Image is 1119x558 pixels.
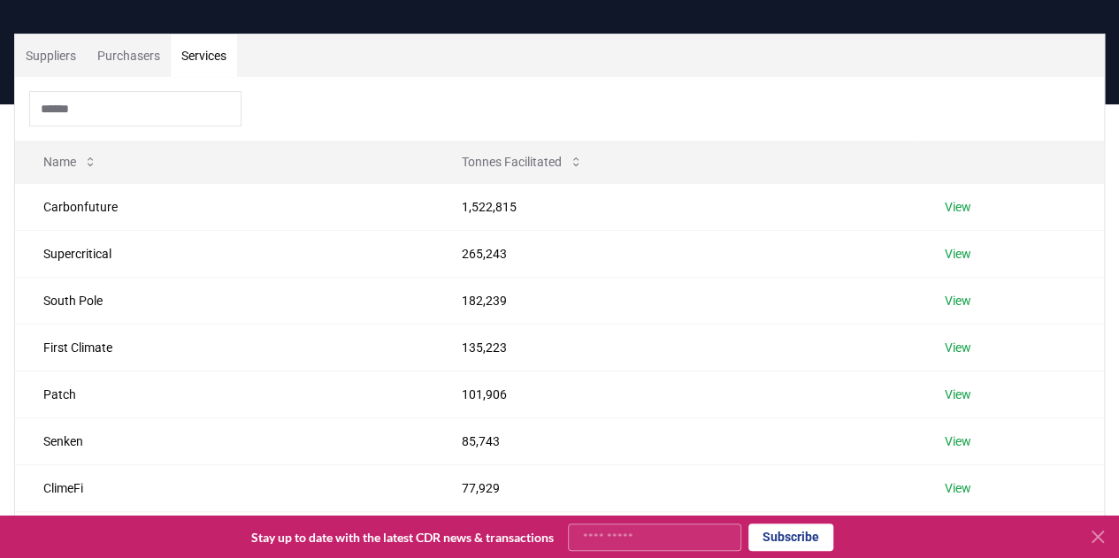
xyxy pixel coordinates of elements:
[433,464,916,511] td: 77,929
[945,339,971,356] a: View
[433,324,916,371] td: 135,223
[29,144,111,180] button: Name
[15,324,433,371] td: First Climate
[171,34,237,77] button: Services
[87,34,171,77] button: Purchasers
[15,464,433,511] td: ClimeFi
[433,371,916,417] td: 101,906
[15,511,433,558] td: Climeworks Solution
[15,371,433,417] td: Patch
[15,417,433,464] td: Senken
[433,277,916,324] td: 182,239
[433,230,916,277] td: 265,243
[945,245,971,263] a: View
[15,277,433,324] td: South Pole
[448,144,597,180] button: Tonnes Facilitated
[15,34,87,77] button: Suppliers
[945,292,971,310] a: View
[945,432,971,450] a: View
[433,183,916,230] td: 1,522,815
[945,198,971,216] a: View
[945,386,971,403] a: View
[945,479,971,497] a: View
[433,417,916,464] td: 85,743
[15,183,433,230] td: Carbonfuture
[15,230,433,277] td: Supercritical
[433,511,916,558] td: 72,876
